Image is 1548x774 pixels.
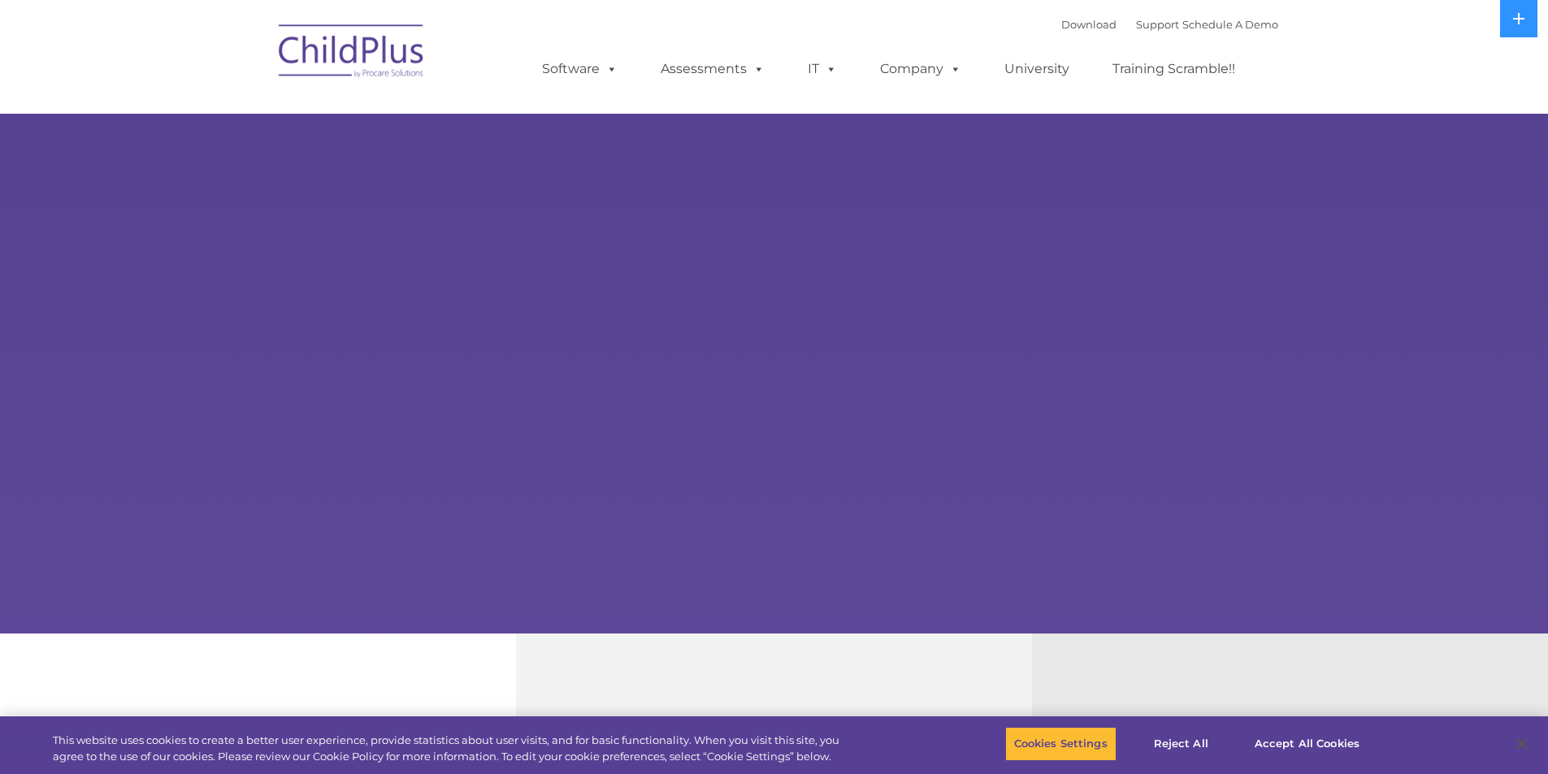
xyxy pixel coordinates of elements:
[1005,727,1117,761] button: Cookies Settings
[791,53,853,85] a: IT
[1096,53,1251,85] a: Training Scramble!!
[1246,727,1368,761] button: Accept All Cookies
[1061,18,1117,31] a: Download
[526,53,634,85] a: Software
[644,53,781,85] a: Assessments
[988,53,1086,85] a: University
[1504,726,1540,762] button: Close
[271,13,433,94] img: ChildPlus by Procare Solutions
[864,53,978,85] a: Company
[53,733,852,764] div: This website uses cookies to create a better user experience, provide statistics about user visit...
[1130,727,1232,761] button: Reject All
[1061,18,1278,31] font: |
[1136,18,1179,31] a: Support
[1182,18,1278,31] a: Schedule A Demo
